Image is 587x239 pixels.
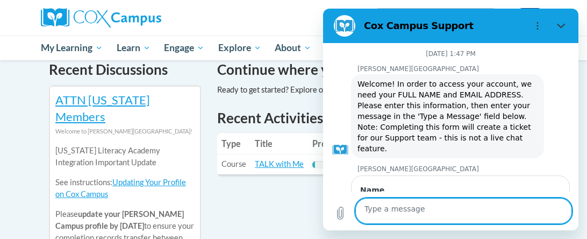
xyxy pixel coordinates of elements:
[217,59,538,80] h4: Continue where you left off
[308,133,351,154] th: Progress
[157,36,211,60] a: Engage
[55,177,195,200] p: See instructions:
[117,41,151,54] span: Learn
[268,36,319,60] a: About
[41,8,198,27] a: Cox Campus
[110,36,158,60] a: Learn
[55,145,195,168] p: [US_STATE] Literacy Academy Integration Important Update
[514,8,546,25] button: Account Settings
[312,161,314,168] div: Progress, %
[164,41,204,54] span: Engage
[41,8,161,27] img: Cox Campus
[217,133,250,154] th: Type
[55,209,184,230] b: update your [PERSON_NAME] Campus profile by [DATE]
[55,93,150,124] a: ATTN [US_STATE] Members
[250,133,308,154] th: Title
[211,36,268,60] a: Explore
[34,36,110,60] a: My Learning
[55,178,186,199] a: Updating Your Profile on Cox Campus
[221,159,246,168] span: Course
[275,41,311,54] span: About
[55,125,195,137] div: Welcome to [PERSON_NAME][GEOGRAPHIC_DATA]!
[218,41,261,54] span: Explore
[323,9,578,230] iframe: Messaging window
[33,36,554,60] div: Main menu
[217,108,538,128] h1: Recent Activities
[41,41,103,54] span: My Learning
[255,159,304,168] a: TALK with Me
[49,59,201,80] h4: Recent Discussions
